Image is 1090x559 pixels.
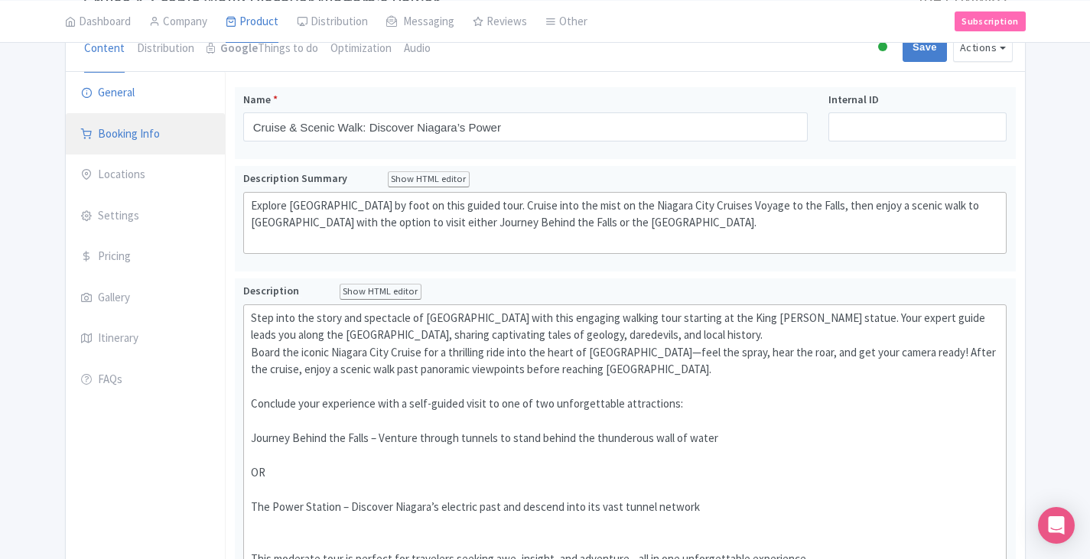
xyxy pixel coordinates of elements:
[220,40,258,57] strong: Google
[1038,507,1075,544] div: Open Intercom Messenger
[903,33,947,62] input: Save
[251,197,1000,249] div: Explore [GEOGRAPHIC_DATA] by foot on this guided tour. Cruise into the mist on the Niagara City C...
[137,24,194,73] a: Distribution
[243,171,350,186] span: Description Summary
[66,154,225,197] a: Locations
[340,284,422,300] div: Show HTML editor
[66,277,225,320] a: Gallery
[330,24,392,73] a: Optimization
[875,36,890,60] div: Active
[243,284,301,298] span: Description
[388,171,470,187] div: Show HTML editor
[66,72,225,115] a: General
[828,93,879,107] span: Internal ID
[66,113,225,156] a: Booking Info
[955,11,1025,31] a: Subscription
[66,195,225,238] a: Settings
[207,24,318,73] a: GoogleThings to do
[953,34,1013,62] button: Actions
[84,24,125,73] a: Content
[243,93,271,107] span: Name
[66,359,225,401] a: FAQs
[404,24,431,73] a: Audio
[66,317,225,360] a: Itinerary
[66,236,225,278] a: Pricing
